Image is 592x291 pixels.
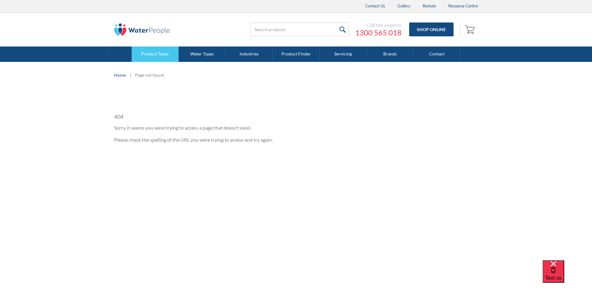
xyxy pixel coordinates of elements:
div: Call the experts [355,22,401,28]
a: Contact [413,46,460,62]
a: Water Types [179,46,226,62]
h1: 404 [114,113,355,121]
div: Page not found [135,72,164,78]
a: Open cart [463,22,478,37]
div: | [129,71,132,79]
a: Home [114,72,126,78]
a: Product Finder [273,46,319,62]
img: shopping cart [465,24,476,34]
input: Search products [250,22,349,36]
iframe: podium webchat widget bubble [543,260,592,291]
a: Product Types [132,46,179,62]
a: Industries [226,46,273,62]
a: Servicing [320,46,367,62]
p: Please check the spelling of the URL you were trying to access and try again. [114,136,355,143]
p: Sorry, it seems you were trying to access a page that doesn't exist. [114,124,355,131]
a: Shop Online [409,22,454,36]
a: 1300 565 018 [355,28,401,37]
a: Brands [367,46,413,62]
img: The Water People [114,23,170,36]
